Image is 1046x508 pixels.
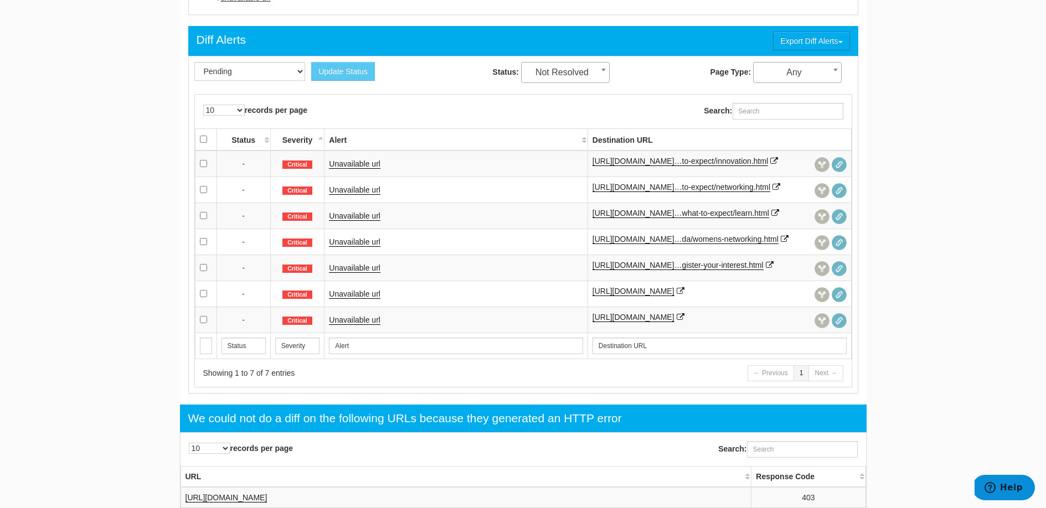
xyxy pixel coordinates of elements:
span: Any [753,62,842,83]
a: [URL][DOMAIN_NAME]…what-to-expect/learn.html [592,209,769,218]
span: View headers [815,209,829,224]
span: View headers [815,287,829,302]
span: Redirect chain [832,261,847,276]
a: Unavailable url [329,185,380,195]
td: - [217,281,270,307]
span: View headers [815,183,829,198]
input: Search: [733,103,843,120]
span: Critical [282,265,312,273]
td: - [217,203,270,229]
a: Unavailable url [329,289,380,299]
a: [URL][DOMAIN_NAME] [592,287,674,296]
a: [URL][DOMAIN_NAME]…to-expect/innovation.html [592,157,768,166]
span: Critical [282,160,312,169]
th: Severity: activate to sort column descending [270,128,324,151]
span: Any [754,65,841,80]
span: Critical [282,239,312,247]
a: Unavailable url [329,159,380,169]
td: - [217,177,270,203]
td: - [217,151,270,177]
input: Search [592,338,847,354]
td: - [217,255,270,281]
input: Search: [747,441,858,458]
span: View headers [815,235,829,250]
a: [URL][DOMAIN_NAME]…gister-your-interest.html [592,261,764,270]
span: Redirect chain [832,183,847,198]
input: Search [329,338,583,354]
label: records per page [203,105,308,116]
span: Redirect chain [832,209,847,224]
div: We could not do a diff on the following URLs because they generated an HTTP error [188,410,622,427]
span: View headers [815,313,829,328]
select: records per page [189,443,230,454]
span: View headers [815,261,829,276]
a: ← Previous [748,365,794,381]
td: - [217,307,270,333]
span: Critical [282,317,312,325]
span: Redirect chain [832,287,847,302]
span: Not Resolved [521,62,610,83]
a: [URL][DOMAIN_NAME]…to-expect/networking.html [592,183,770,192]
div: Showing 1 to 7 of 7 entries [203,367,509,379]
a: Unavailable url [329,211,380,221]
a: [URL][DOMAIN_NAME]…da/womens-networking.html [592,235,779,244]
label: records per page [189,443,293,454]
a: [URL][DOMAIN_NAME] [592,313,674,322]
input: Search [221,338,266,354]
td: - [217,229,270,255]
a: 1 [793,365,810,381]
a: Unavailable url [329,263,380,273]
th: Destination URL [588,128,851,151]
span: Critical [282,186,312,195]
span: Not Resolved [522,65,609,80]
a: Unavailable url [329,315,380,325]
th: Status: activate to sort column ascending [217,128,270,151]
td: 403 [751,487,865,508]
th: Alert: activate to sort column ascending [324,128,588,151]
th: Response Code: activate to sort column ascending [751,466,865,487]
strong: Status: [493,68,519,76]
span: Redirect chain [832,235,847,250]
button: Export Diff Alerts [773,32,849,50]
span: Critical [282,212,312,221]
label: Search: [718,441,857,458]
a: Next → [808,365,843,381]
span: Redirect chain [832,157,847,172]
a: [URL][DOMAIN_NAME] [186,493,267,502]
strong: Page Type: [710,68,751,76]
th: URL: activate to sort column ascending [181,466,751,487]
span: Redirect chain [832,313,847,328]
a: Unavailable url [329,237,380,247]
span: Critical [282,291,312,299]
input: Search [275,338,320,354]
span: View headers [815,157,829,172]
div: Diff Alerts [197,32,246,48]
input: Search [200,338,212,354]
label: Search: [704,103,843,120]
button: Update Status [311,62,375,81]
iframe: Opens a widget where you can find more information [975,475,1035,502]
select: records per page [203,105,245,116]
